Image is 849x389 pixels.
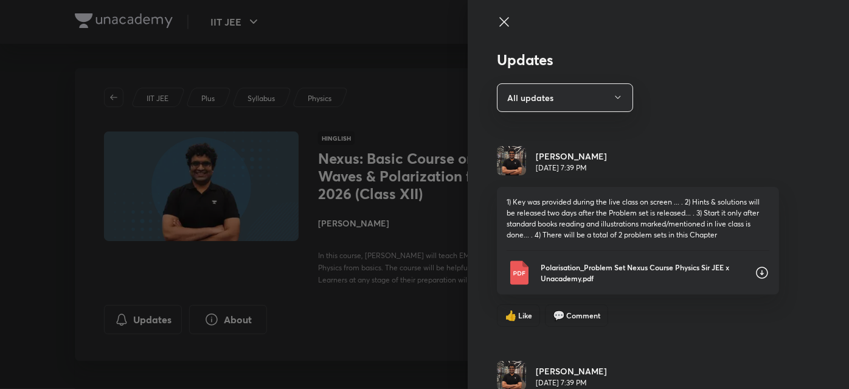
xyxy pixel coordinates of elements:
p: [DATE] 7:39 PM [536,377,607,388]
h6: [PERSON_NAME] [536,365,607,377]
p: Polarisation_Problem Set Nexus Course Physics Sir JEE x Unacademy.pdf [541,262,745,284]
img: Avatar [497,146,526,175]
h6: [PERSON_NAME] [536,150,607,163]
button: All updates [497,83,633,112]
span: like [505,310,517,321]
span: Comment [566,310,600,321]
h3: Updates [497,51,779,69]
img: Pdf [507,261,531,285]
p: [DATE] 7:39 PM [536,163,607,173]
p: 1) Key was provided during the live class on screen ... . 2) Hints & solutions will be released t... [507,197,769,240]
span: Like [518,310,532,321]
span: comment [553,310,565,321]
